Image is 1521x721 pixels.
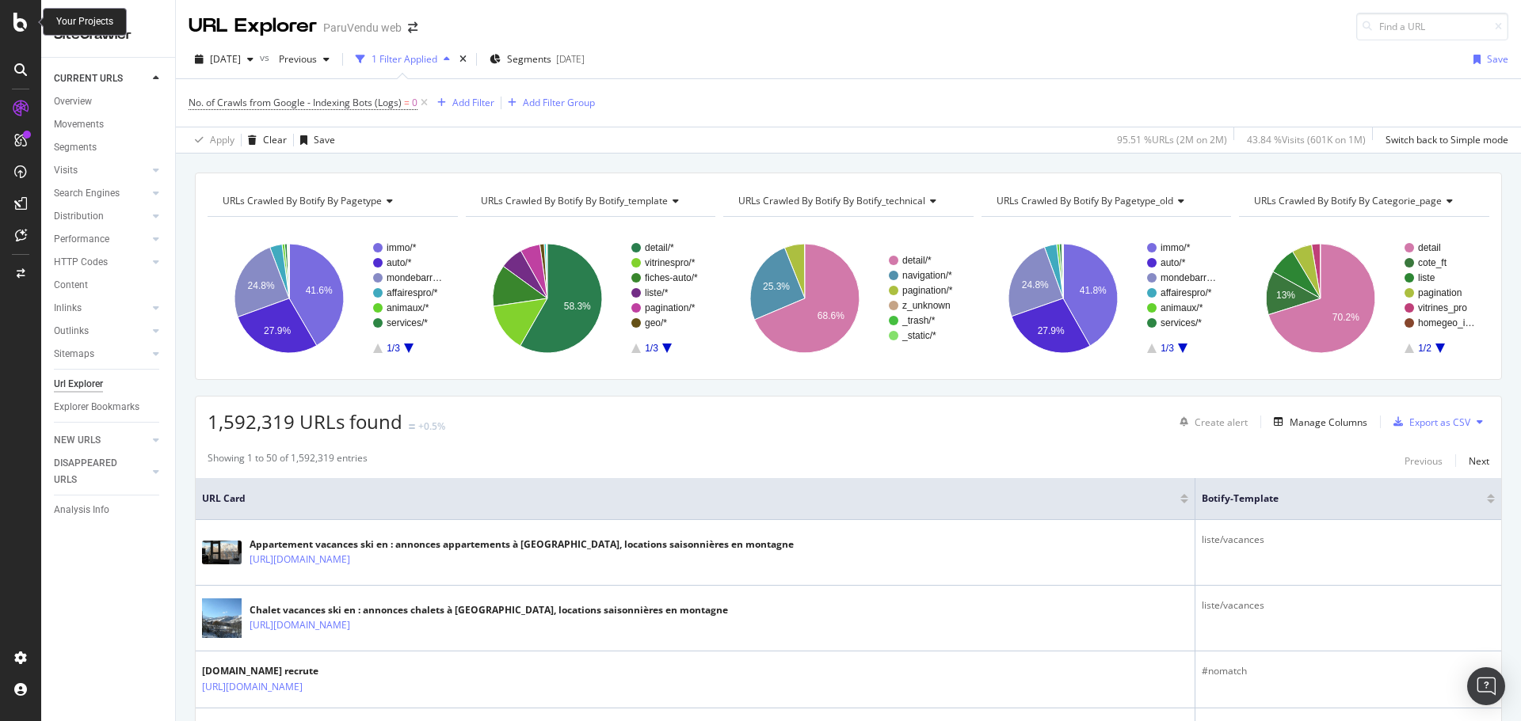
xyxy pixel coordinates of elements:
text: 24.8% [248,280,275,291]
span: 1,592,319 URLs found [208,408,402,434]
div: Open Intercom Messenger [1467,667,1505,705]
div: Segments [54,139,97,156]
div: Export as CSV [1409,416,1470,429]
a: Outlinks [54,323,148,340]
button: Add Filter [431,93,494,112]
a: [URL][DOMAIN_NAME] [250,617,350,633]
text: affairespro/* [1161,287,1212,298]
button: [DATE] [189,47,260,72]
a: Explorer Bookmarks [54,399,164,416]
a: [URL][DOMAIN_NAME] [250,552,350,567]
div: Sitemaps [54,346,94,362]
div: Manage Columns [1290,416,1367,429]
div: Visits [54,162,78,179]
text: cote_ft [1418,257,1447,268]
svg: A chart. [982,230,1229,367]
div: Clear [263,133,287,146]
img: main image [202,541,242,564]
span: URLs Crawled By Botify By botify_technical [738,194,925,207]
div: Appartement vacances ski en : annonces appartements à [GEOGRAPHIC_DATA], locations saisonnières e... [250,537,794,552]
h4: URLs Crawled By Botify By categorie_page [1251,188,1475,214]
svg: A chart. [466,230,714,367]
button: Clear [242,127,287,153]
text: liste/* [645,287,669,298]
svg: A chart. [723,230,971,367]
button: Previous [273,47,336,72]
span: Previous [273,52,317,66]
div: Next [1469,454,1489,468]
button: Save [294,127,335,153]
text: vitrinespro/* [645,257,696,268]
text: services/* [1161,317,1202,328]
button: Segments[DATE] [483,47,591,72]
div: ParuVendu web [323,20,402,36]
a: Search Engines [54,185,148,202]
text: 1/3 [387,343,400,354]
text: immo/* [1161,242,1191,253]
button: Apply [189,127,234,153]
div: Previous [1405,454,1443,468]
div: URL Explorer [189,13,317,40]
text: _trash/* [902,315,936,326]
div: [DATE] [556,52,585,66]
div: Performance [54,231,109,248]
div: 95.51 % URLs ( 2M on 2M ) [1117,133,1227,146]
button: Create alert [1173,409,1248,434]
text: pagination/* [902,285,953,296]
text: detail [1418,242,1441,253]
a: Sitemaps [54,346,148,362]
a: HTTP Codes [54,254,148,271]
span: = [404,96,410,109]
text: z_unknown [902,300,951,311]
a: CURRENT URLS [54,70,148,87]
div: CURRENT URLS [54,70,123,87]
button: Next [1469,451,1489,470]
div: times [456,51,470,67]
span: URLs Crawled By Botify By categorie_page [1254,194,1442,207]
div: 43.84 % Visits ( 601K on 1M ) [1247,133,1366,146]
div: Inlinks [54,300,82,317]
text: liste [1418,272,1435,283]
div: DISAPPEARED URLS [54,455,134,488]
div: Outlinks [54,323,89,340]
span: URLs Crawled By Botify By pagetype_old [997,194,1173,207]
text: fiches-auto/* [645,272,698,283]
text: pagination [1418,287,1462,298]
div: A chart. [208,230,456,367]
input: Find a URL [1356,13,1508,40]
span: URLs Crawled By Botify By botify_template [481,194,668,207]
a: Distribution [54,208,148,225]
span: No. of Crawls from Google - Indexing Bots (Logs) [189,96,402,109]
div: Explorer Bookmarks [54,399,139,416]
text: 41.6% [306,285,333,296]
div: Chalet vacances ski en : annonces chalets à [GEOGRAPHIC_DATA], locations saisonnières en montagne [250,603,728,617]
a: Analysis Info [54,502,164,518]
text: mondebarr… [1161,272,1216,283]
div: Add Filter [452,96,494,109]
text: 68.6% [818,310,844,321]
text: auto/* [1161,257,1186,268]
div: NEW URLS [54,432,101,449]
text: immo/* [387,242,417,253]
div: Save [314,133,335,146]
div: #nomatch [1202,664,1495,678]
a: Movements [54,116,164,133]
text: detail/* [645,242,674,253]
text: 70.2% [1332,312,1359,323]
a: Visits [54,162,148,179]
text: 1/2 [1419,343,1432,354]
h4: URLs Crawled By Botify By pagetype [219,188,444,214]
div: Search Engines [54,185,120,202]
text: 41.8% [1080,285,1107,296]
text: pagination/* [645,302,696,313]
div: Url Explorer [54,376,103,393]
div: Add Filter Group [523,96,595,109]
span: 0 [412,92,417,114]
svg: A chart. [1239,230,1487,367]
h4: URLs Crawled By Botify By pagetype_old [993,188,1218,214]
text: 1/3 [645,343,658,354]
